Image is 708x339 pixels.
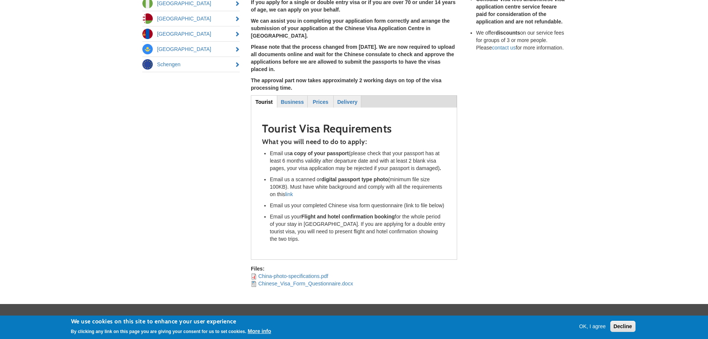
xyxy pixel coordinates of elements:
[270,202,446,209] li: Email us your completed Chinese visa form questionnaire (link to file below)
[270,150,446,172] li: Email us (please check that your passport has at least 6 months validity after departure date and...
[251,265,457,272] div: Files:
[270,213,446,243] li: Email us your for the whole period of your stay in [GEOGRAPHIC_DATA]. If you are applying for a d...
[281,99,304,105] strong: Business
[290,150,349,156] strong: a copy of your passport
[142,57,240,72] a: Schengen
[440,165,441,171] strong: .
[285,191,293,197] a: link
[337,99,357,105] strong: Delivery
[610,321,636,332] button: Decline
[301,214,395,220] strong: Flight and hotel confirmation booking
[71,329,246,334] p: By clicking any link on this page you are giving your consent for us to set cookies.
[476,4,563,25] strong: are paid for consideration of the application and are not refundable.
[270,176,446,198] li: Email us a scanned or (minimum file size 100KB). Must have white background and comply with all t...
[251,77,442,91] strong: The approval part now takes approximately 2 working days on top of the visa processing time.
[251,281,257,287] img: application/vnd.openxmlformats-officedocument.wordprocessingml.document
[251,96,277,107] a: Tourist
[495,30,520,36] strong: discounts
[576,323,609,330] button: OK, I agree
[142,11,240,26] a: [GEOGRAPHIC_DATA]
[492,45,516,51] a: contact us
[262,138,446,146] h4: What you will need to do to apply:
[248,327,271,335] button: More info
[278,96,307,107] a: Business
[476,29,566,51] li: We offer on our service fees for groups of 3 or more people. Please for more information.
[334,96,361,107] a: Delivery
[313,99,329,105] strong: Prices
[258,273,328,279] a: China-photo-specifications.pdf
[71,317,271,326] h2: We use cookies on this site to enhance your user experience
[142,26,240,41] a: [GEOGRAPHIC_DATA]
[251,18,450,39] strong: We can assist you in completing your application form correctly and arrange the submission of you...
[255,99,272,105] strong: Tourist
[251,274,257,279] img: application/pdf
[308,96,333,107] a: Prices
[258,281,353,287] a: Chinese_Visa_Form_Questionnaire.docx
[142,42,240,57] a: [GEOGRAPHIC_DATA]
[321,176,388,182] strong: digital passport type photo
[251,44,455,72] strong: Please note that the process changed from [DATE]. We are now required to upload all documents onl...
[262,122,446,135] h2: Tourist Visa Requirements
